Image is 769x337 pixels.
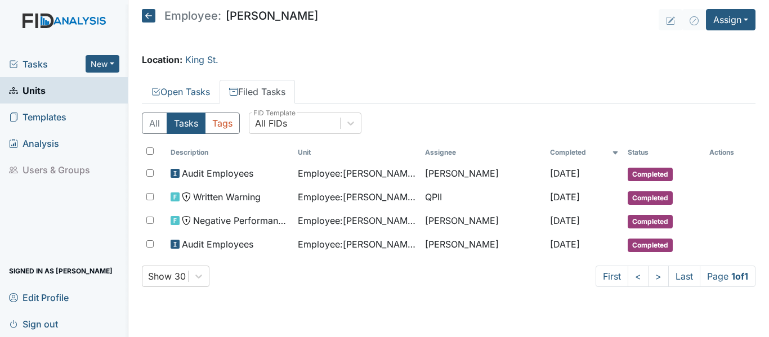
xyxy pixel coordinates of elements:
[142,113,240,134] div: Type filter
[9,82,46,99] span: Units
[550,215,580,226] span: [DATE]
[146,147,154,155] input: Toggle All Rows Selected
[421,233,545,257] td: [PERSON_NAME]
[628,266,649,287] a: <
[9,57,86,71] a: Tasks
[550,191,580,203] span: [DATE]
[550,239,580,250] span: [DATE]
[298,190,416,204] span: Employee : [PERSON_NAME]
[185,54,218,65] a: King St.
[166,143,293,162] th: Toggle SortBy
[596,266,628,287] a: First
[596,266,755,287] nav: task-pagination
[628,191,673,205] span: Completed
[9,262,113,280] span: Signed in as [PERSON_NAME]
[731,271,748,282] strong: 1 of 1
[421,143,545,162] th: Assignee
[86,55,119,73] button: New
[142,113,755,287] div: Filed Tasks
[9,289,69,306] span: Edit Profile
[706,9,755,30] button: Assign
[298,167,416,180] span: Employee : [PERSON_NAME]
[142,80,220,104] a: Open Tasks
[9,315,58,332] span: Sign out
[167,113,205,134] button: Tasks
[668,266,700,287] a: Last
[182,167,253,180] span: Audit Employees
[164,10,221,21] span: Employee:
[193,190,261,204] span: Written Warning
[205,113,240,134] button: Tags
[142,9,318,23] h5: [PERSON_NAME]
[628,168,673,181] span: Completed
[193,214,289,227] span: Negative Performance Review
[220,80,295,104] a: Filed Tasks
[182,237,253,251] span: Audit Employees
[142,113,167,134] button: All
[421,186,545,209] td: QPII
[628,215,673,228] span: Completed
[293,143,421,162] th: Toggle SortBy
[9,108,66,125] span: Templates
[9,134,59,152] span: Analysis
[700,266,755,287] span: Page
[298,214,416,227] span: Employee : [PERSON_NAME]
[628,239,673,252] span: Completed
[421,162,545,186] td: [PERSON_NAME]
[705,143,755,162] th: Actions
[421,209,545,233] td: [PERSON_NAME]
[142,54,182,65] strong: Location:
[648,266,669,287] a: >
[550,168,580,179] span: [DATE]
[148,269,186,283] div: Show 30
[623,143,705,162] th: Toggle SortBy
[298,237,416,251] span: Employee : [PERSON_NAME]
[255,116,287,130] div: All FIDs
[546,143,624,162] th: Toggle SortBy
